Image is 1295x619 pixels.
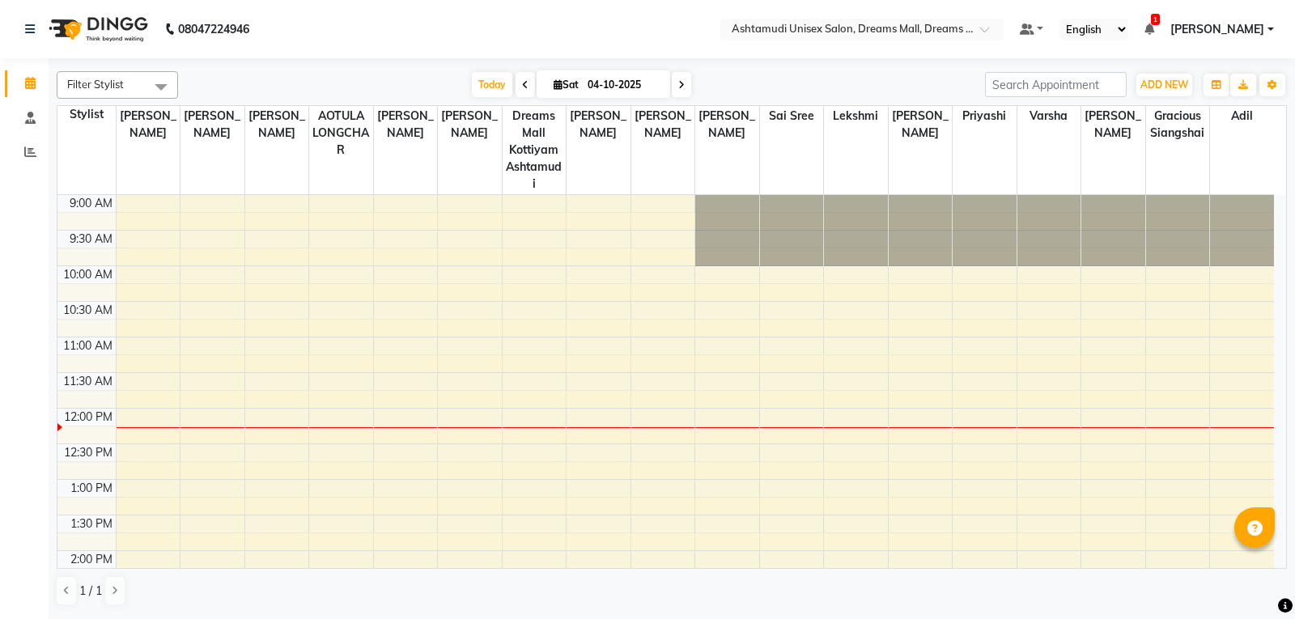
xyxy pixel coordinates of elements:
div: 1:30 PM [67,515,116,532]
span: [PERSON_NAME] [1170,21,1264,38]
span: [PERSON_NAME] [180,106,244,143]
button: ADD NEW [1136,74,1192,96]
div: 2:00 PM [67,551,116,568]
iframe: chat widget [1227,554,1279,603]
input: 2025-10-04 [583,73,664,97]
span: [PERSON_NAME] [631,106,695,143]
div: 12:30 PM [61,444,116,461]
div: 12:00 PM [61,409,116,426]
div: 1:00 PM [67,480,116,497]
span: AOTULA LONGCHAR [309,106,373,160]
span: [PERSON_NAME] [245,106,309,143]
span: Today [472,72,512,97]
span: 1 [1151,14,1160,25]
div: 11:00 AM [60,337,116,354]
span: [PERSON_NAME] [889,106,953,143]
b: 08047224946 [178,6,249,52]
span: Sai sree [760,106,824,126]
span: Varsha [1017,106,1081,126]
span: Dreams Mall Kottiyam Ashtamudi [503,106,567,194]
div: 9:30 AM [66,231,116,248]
span: [PERSON_NAME] [695,106,759,143]
div: Stylist [57,106,116,123]
span: [PERSON_NAME] [374,106,438,143]
a: 1 [1144,22,1154,36]
span: Adil [1210,106,1274,126]
span: Priyashi [953,106,1017,126]
img: logo [41,6,152,52]
span: [PERSON_NAME] [567,106,631,143]
span: [PERSON_NAME] [438,106,502,143]
span: Gracious Siangshai [1146,106,1210,143]
span: Sat [550,78,583,91]
span: [PERSON_NAME] [117,106,180,143]
div: 10:30 AM [60,302,116,319]
span: ADD NEW [1140,78,1188,91]
span: Filter Stylist [67,78,124,91]
span: Lekshmi [824,106,888,126]
div: 9:00 AM [66,195,116,212]
span: 1 / 1 [79,583,102,600]
div: 11:30 AM [60,373,116,390]
input: Search Appointment [985,72,1127,97]
div: 10:00 AM [60,266,116,283]
span: [PERSON_NAME] [1081,106,1145,143]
